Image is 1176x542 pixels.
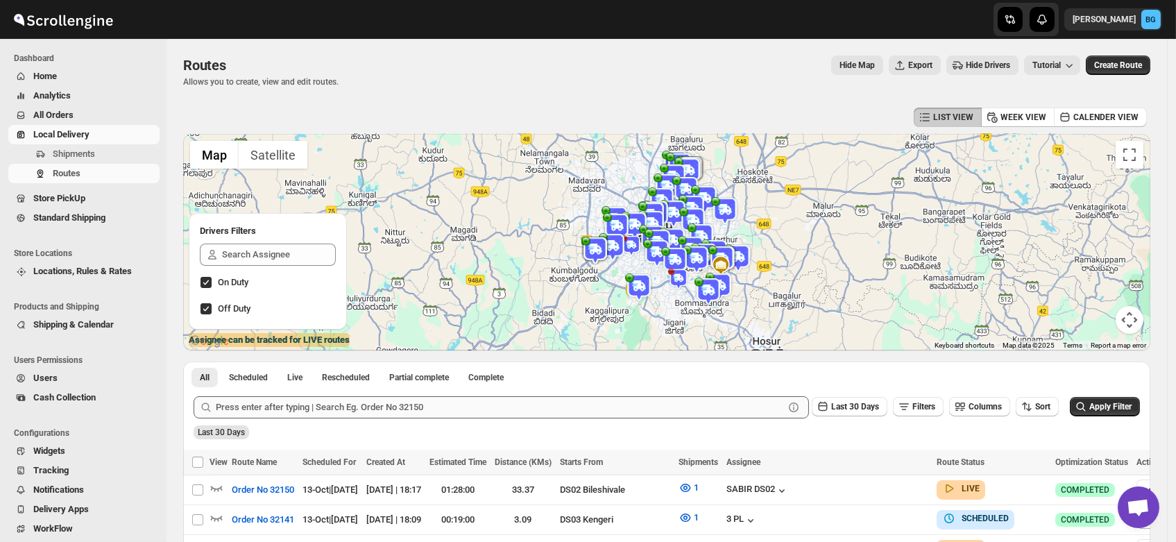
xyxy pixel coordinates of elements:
div: DS02 Bileshivale [560,483,670,497]
span: Route Status [937,457,985,467]
span: Last 30 Days [198,427,245,437]
span: Off Duty [218,303,250,314]
span: Distance (KMs) [495,457,552,467]
span: Store Locations [14,248,160,259]
button: Cash Collection [8,388,160,407]
div: 3.09 [495,513,552,527]
div: [DATE] | 18:09 [366,513,421,527]
button: Show street map [190,141,239,169]
span: Order No 32141 [232,513,294,527]
input: Press enter after typing | Search Eg. Order No 32150 [216,396,784,418]
a: Open this area in Google Maps (opens a new window) [187,332,232,350]
span: LIST VIEW [933,112,973,123]
b: SCHEDULED [962,514,1009,523]
span: WEEK VIEW [1000,112,1046,123]
button: WorkFlow [8,519,160,539]
span: Routes [53,168,80,178]
span: Export [908,60,932,71]
button: Tracking [8,461,160,480]
span: Widgets [33,446,65,456]
button: CALENDER VIEW [1054,108,1147,127]
b: LIVE [962,484,980,493]
div: DS03 Kengeri [560,513,670,527]
span: Tutorial [1032,60,1061,71]
span: Action [1136,457,1161,467]
span: 13-Oct | [DATE] [302,514,358,525]
span: COMPLETED [1061,514,1109,525]
span: Store PickUp [33,193,85,203]
span: Starts From [560,457,603,467]
img: Google [187,332,232,350]
button: Shipping & Calendar [8,315,160,334]
span: Delivery Apps [33,504,89,514]
span: Home [33,71,57,81]
span: Users [33,373,58,383]
span: Hide Map [840,60,875,71]
input: Search Assignee [222,244,336,266]
span: Live [287,372,302,383]
span: Shipments [53,149,95,159]
button: Columns [949,397,1010,416]
div: 01:28:00 [429,483,486,497]
span: Order No 32150 [232,483,294,497]
span: CALENDER VIEW [1073,112,1139,123]
button: Routes [8,164,160,183]
span: Map data ©2025 [1003,341,1055,349]
span: Last 30 Days [831,402,879,412]
span: 1 [694,482,699,493]
a: Report a map error [1091,341,1146,349]
button: Locations, Rules & Rates [8,262,160,281]
span: Shipments [679,457,718,467]
label: Assignee can be tracked for LIVE routes [189,333,350,347]
span: Sort [1035,402,1050,412]
button: Order No 32150 [223,479,302,501]
span: Standard Shipping [33,212,105,223]
div: Open chat [1118,486,1159,528]
h2: Drivers Filters [200,224,336,238]
span: Create Route [1094,60,1142,71]
span: On Duty [218,277,248,287]
button: Map camera controls [1116,306,1143,334]
span: All [200,372,210,383]
text: BG [1146,15,1157,24]
span: Tracking [33,465,69,475]
button: Sort [1016,397,1059,416]
span: Configurations [14,427,160,439]
span: Dashboard [14,53,160,64]
button: LIVE [942,482,980,496]
span: COMPLETED [1061,484,1109,496]
span: Shipping & Calendar [33,319,114,330]
button: Tutorial [1024,56,1080,75]
span: View [210,457,228,467]
span: Rescheduled [322,372,370,383]
button: All routes [191,368,218,387]
span: Assignee [726,457,760,467]
div: 00:19:00 [429,513,486,527]
button: Analytics [8,86,160,105]
button: Toggle fullscreen view [1116,141,1143,169]
button: Create Route [1086,56,1150,75]
span: Local Delivery [33,129,90,139]
span: 1 [694,512,699,523]
button: Show satellite imagery [239,141,307,169]
span: Scheduled For [302,457,356,467]
span: Products and Shipping [14,301,160,312]
button: SABIR DS02 [726,484,789,498]
button: LIST VIEW [914,108,982,127]
span: Filters [912,402,935,412]
button: Map action label [831,56,883,75]
span: Estimated Time [429,457,486,467]
button: SCHEDULED [942,511,1009,525]
button: Apply Filter [1070,397,1140,416]
button: Hide Drivers [946,56,1019,75]
span: Columns [969,402,1002,412]
button: Widgets [8,441,160,461]
button: Home [8,67,160,86]
div: 3 PL [726,514,758,527]
span: WorkFlow [33,523,73,534]
button: Shipments [8,144,160,164]
span: Notifications [33,484,84,495]
button: All Orders [8,105,160,125]
button: User menu [1064,8,1162,31]
button: 1 [670,477,707,499]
